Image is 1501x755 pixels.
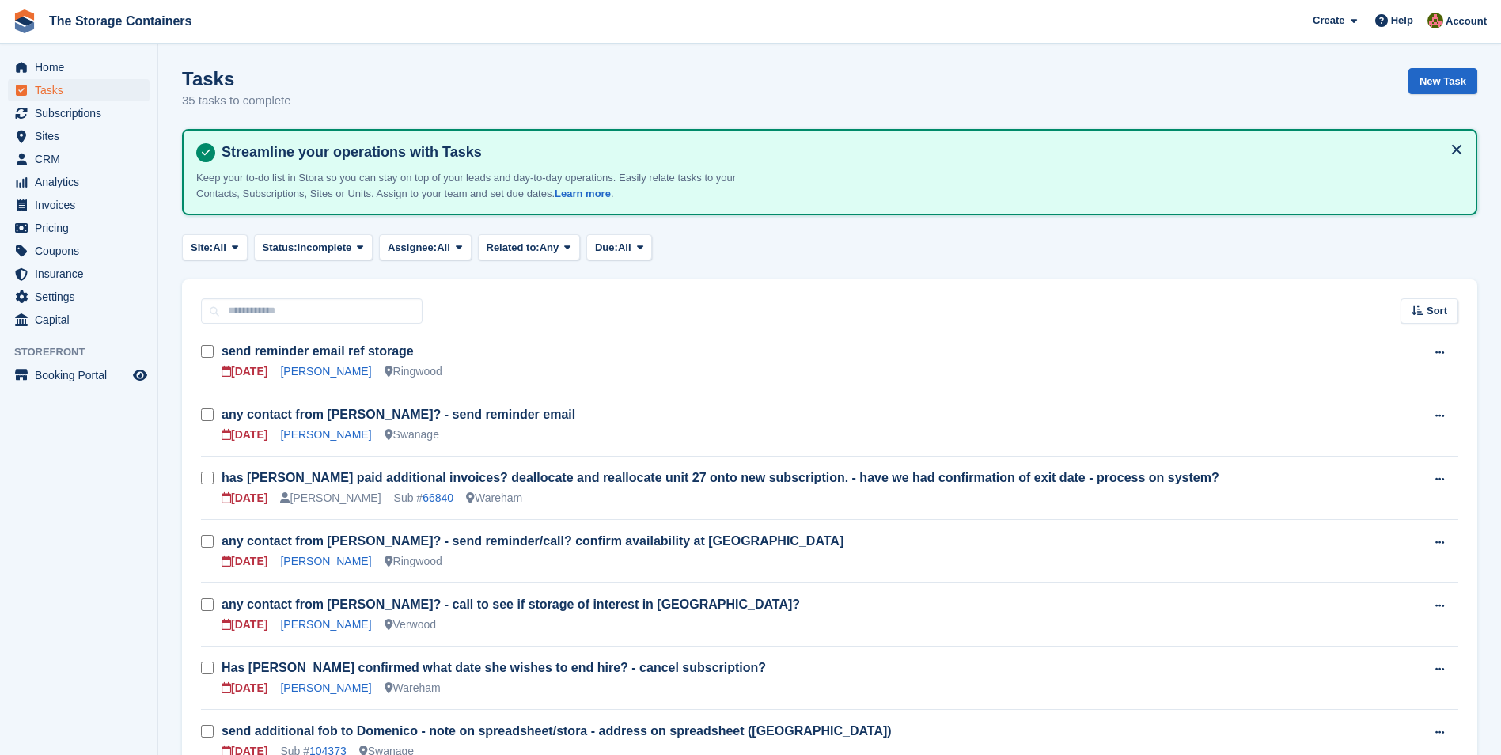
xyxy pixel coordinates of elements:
[8,171,150,193] a: menu
[555,188,611,199] a: Learn more
[213,240,226,256] span: All
[222,680,267,696] div: [DATE]
[222,598,800,611] a: any contact from [PERSON_NAME]? - call to see if storage of interest in [GEOGRAPHIC_DATA]?
[35,148,130,170] span: CRM
[222,408,575,421] a: any contact from [PERSON_NAME]? - send reminder email
[8,194,150,216] a: menu
[8,79,150,101] a: menu
[280,490,381,506] div: [PERSON_NAME]
[8,309,150,331] a: menu
[8,240,150,262] a: menu
[385,680,441,696] div: Wareham
[540,240,559,256] span: Any
[222,534,843,548] a: any contact from [PERSON_NAME]? - send reminder/call? confirm availability at [GEOGRAPHIC_DATA]
[222,471,1219,484] a: has [PERSON_NAME] paid additional invoices? deallocate and reallocate unit 27 onto new subscripti...
[35,56,130,78] span: Home
[182,92,291,110] p: 35 tasks to complete
[1427,13,1443,28] img: Kirsty Simpson
[8,148,150,170] a: menu
[263,240,298,256] span: Status:
[437,240,450,256] span: All
[388,240,437,256] span: Assignee:
[215,143,1463,161] h4: Streamline your operations with Tasks
[35,171,130,193] span: Analytics
[487,240,540,256] span: Related to:
[586,234,652,260] button: Due: All
[280,618,371,631] a: [PERSON_NAME]
[1446,13,1487,29] span: Account
[35,102,130,124] span: Subscriptions
[280,365,371,377] a: [PERSON_NAME]
[222,617,267,633] div: [DATE]
[385,427,439,443] div: Swanage
[385,617,436,633] div: Verwood
[478,234,580,260] button: Related to: Any
[8,364,150,386] a: menu
[35,286,130,308] span: Settings
[35,364,130,386] span: Booking Portal
[423,491,453,504] a: 66840
[222,553,267,570] div: [DATE]
[8,56,150,78] a: menu
[35,217,130,239] span: Pricing
[280,428,371,441] a: [PERSON_NAME]
[182,234,248,260] button: Site: All
[8,217,150,239] a: menu
[394,490,454,506] div: Sub #
[298,240,352,256] span: Incomplete
[222,363,267,380] div: [DATE]
[182,68,291,89] h1: Tasks
[280,555,371,567] a: [PERSON_NAME]
[385,363,442,380] div: Ringwood
[222,490,267,506] div: [DATE]
[8,263,150,285] a: menu
[35,79,130,101] span: Tasks
[222,427,267,443] div: [DATE]
[1427,303,1447,319] span: Sort
[35,194,130,216] span: Invoices
[131,366,150,385] a: Preview store
[35,263,130,285] span: Insurance
[13,9,36,33] img: stora-icon-8386f47178a22dfd0bd8f6a31ec36ba5ce8667c1dd55bd0f319d3a0aa187defe.svg
[222,344,414,358] a: send reminder email ref storage
[379,234,472,260] button: Assignee: All
[1408,68,1477,94] a: New Task
[466,490,522,506] div: Wareham
[222,724,892,738] a: send additional fob to Domenico - note on spreadsheet/stora - address on spreadsheet ([GEOGRAPHIC...
[8,102,150,124] a: menu
[196,170,750,201] p: Keep your to-do list in Stora so you can stay on top of your leads and day-to-day operations. Eas...
[222,661,766,674] a: Has [PERSON_NAME] confirmed what date she wishes to end hire? - cancel subscription?
[191,240,213,256] span: Site:
[35,309,130,331] span: Capital
[8,125,150,147] a: menu
[35,240,130,262] span: Coupons
[14,344,157,360] span: Storefront
[254,234,373,260] button: Status: Incomplete
[1391,13,1413,28] span: Help
[595,240,618,256] span: Due:
[385,553,442,570] div: Ringwood
[1313,13,1344,28] span: Create
[618,240,631,256] span: All
[280,681,371,694] a: [PERSON_NAME]
[8,286,150,308] a: menu
[35,125,130,147] span: Sites
[43,8,198,34] a: The Storage Containers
